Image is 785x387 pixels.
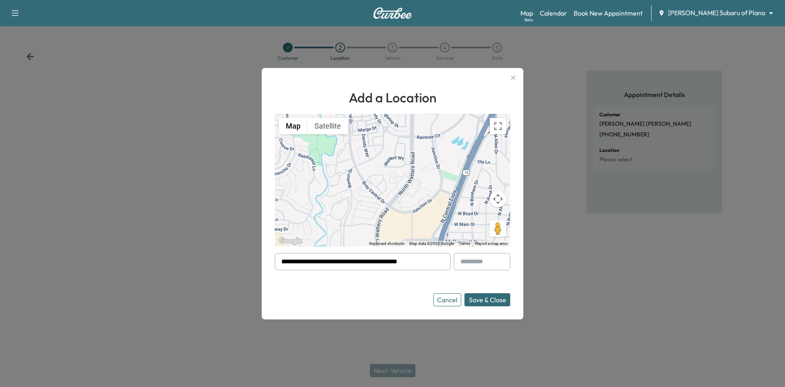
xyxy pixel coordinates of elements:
span: Map data ©2025 Google [409,241,454,246]
div: Beta [525,17,533,23]
button: Show satellite imagery [307,118,348,134]
button: Show street map [279,118,307,134]
button: Keyboard shortcuts [369,241,404,247]
button: Toggle fullscreen view [490,118,506,134]
a: Calendar [540,8,567,18]
a: Open this area in Google Maps (opens a new window) [277,236,304,247]
a: Book New Appointment [574,8,643,18]
button: Map camera controls [490,191,506,207]
button: Cancel [433,293,461,306]
h1: Add a Location [275,88,510,107]
a: MapBeta [520,8,533,18]
a: Terms (opens in new tab) [459,241,470,246]
button: Drag Pegman onto the map to open Street View [490,220,506,237]
a: Report a map error [475,241,508,246]
button: Save & Close [464,293,510,306]
span: [PERSON_NAME] Subaru of Plano [668,8,765,18]
img: Curbee Logo [373,7,412,19]
img: Google [277,236,304,247]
